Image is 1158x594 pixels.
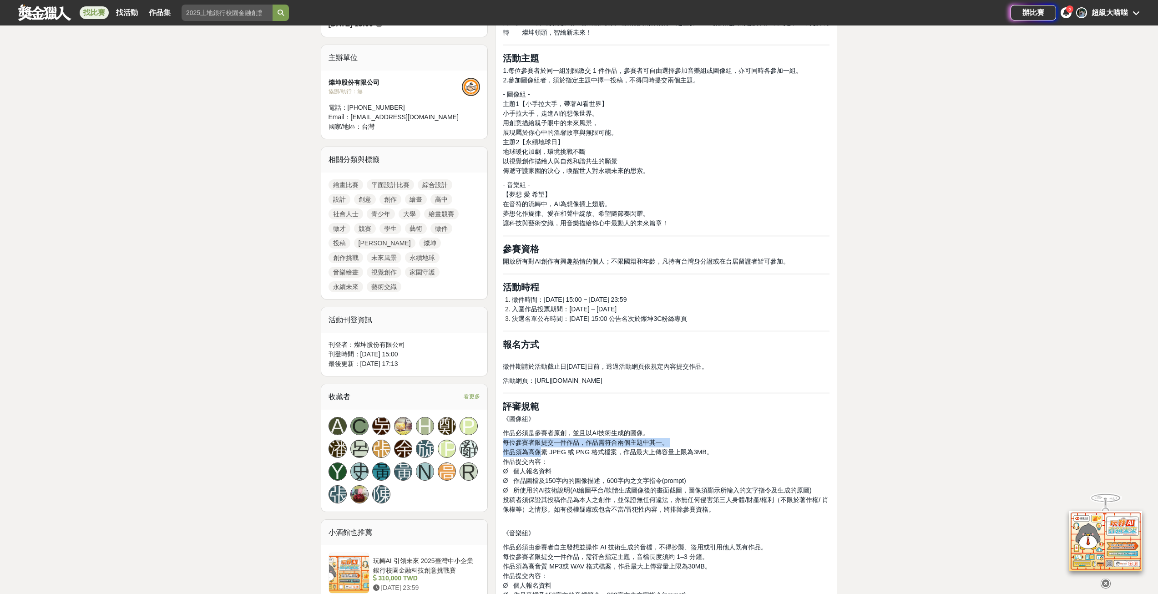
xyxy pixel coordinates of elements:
[1068,6,1071,11] span: 5
[503,157,617,165] span: 以視覺創作描繪人與自然和諧共生的願景
[329,359,480,369] div: 最後更新： [DATE] 17:13
[503,219,668,227] span: 讓科技與藝術交織，用音樂描繪你心中最動人的未來篇章！
[329,485,347,503] a: 張
[354,238,415,249] a: [PERSON_NAME]
[438,462,456,481] div: 高
[321,520,488,545] div: 小酒館也推薦
[438,440,456,458] a: [PERSON_NAME]
[329,340,480,350] div: 刊登者： 燦坤股份有限公司
[503,138,564,146] span: 主題2【永續地球日】
[329,223,350,234] a: 徵才
[362,123,374,130] span: 台灣
[405,194,427,205] a: 繪畫
[503,363,708,370] span: 徵件期請於活動截止日[DATE]日前，透過活動網頁依規定內容提交作品。
[1069,511,1142,571] img: d2146d9a-e6f6-4337-9592-8cefde37ba6b.png
[329,112,462,122] div: Email： [EMAIL_ADDRESS][DOMAIN_NAME]
[350,462,369,481] a: 史
[503,543,767,551] span: 作品必須由參賽者自主發想並操作 AI 技術生成的音檔，不得抄襲、盜用或引用他人既有作品。
[329,417,347,435] a: A
[503,67,802,74] span: 1.每位參賽者於同一組別限繳交 1 件作品，參賽者可自由選擇參加音樂組或圖像組，亦可同時各參加一組。
[464,391,480,401] span: 看更多
[329,208,363,219] a: 社會人士
[372,485,390,503] a: 陳
[416,440,434,458] div: 旋
[1011,5,1056,20] a: 辦比賽
[379,194,401,205] a: 創作
[329,281,363,292] a: 永續未來
[503,110,598,117] span: 小手拉大手，走進AI的想像世界。
[394,462,412,481] a: 黃
[503,439,668,446] span: 每位參賽者限提交一件作品，作品需符合兩個主題中其一。
[372,417,390,435] a: 吳
[503,487,811,494] span: Ø 所使用的AI技術說明(AI繪圖平台/軟體生成圖像後的畫面截圖，圖像須顯示所輸入的文字指令及生成的原圖)
[367,208,395,219] a: 青少年
[321,45,488,71] div: 主辦單位
[379,223,401,234] a: 學生
[416,462,434,481] a: N
[373,574,477,583] div: 310,000 TWD
[354,194,376,205] a: 創意
[460,417,478,435] div: P
[503,210,649,217] span: 夢想化作旋律、愛在和聲中綻放、希望隨節奏閃耀。
[503,200,611,208] span: 在音符的流轉中，AI為想像插上翅膀。
[329,87,462,96] div: 協辦/執行： 無
[503,244,539,254] strong: 參賽資格
[373,583,477,593] div: [DATE] 23:59
[503,91,530,98] span: - 圖像組 -
[419,238,441,249] a: 燦坤
[503,377,535,384] span: 活動網頁：
[503,10,829,36] span: 2025 [PERSON_NAME]繪時代，由[PERSON_NAME]。AI創作早已不只是話題，從音樂到圖文，人人都能用AI表達自己。2025燦坤持續推動AI智繪新風潮，邀請熱愛創作的你一起體...
[424,208,459,219] a: 繪畫競賽
[405,223,427,234] a: 藝術
[372,440,390,458] a: 張
[535,377,602,384] a: [URL][DOMAIN_NAME]
[182,5,273,21] input: 2025土地銀行校園金融創意挑戰賽：從你出發 開啟智慧金融新頁
[503,529,535,537] span: 《音樂組》
[430,194,452,205] a: 高中
[354,223,376,234] a: 競賽
[329,194,350,205] a: 設計
[503,496,829,513] span: 投稿者須保證其投稿作品為本人之創作，並保證無任何違法，亦無任何侵害第三人身體/財產/權利（不限於著作權/ 肖像權等）之情形。如有侵權疑慮或包含不當/冒犯性內容，將排除參賽資格。
[394,417,412,435] img: Avatar
[1092,7,1128,18] div: 超級大喵喵
[503,553,708,560] span: 每位參賽者限提交一件作品，需符合指定主題，音檔長度須約 1–3 分鐘。
[351,486,368,503] img: Avatar
[329,393,350,401] span: 收藏者
[329,238,350,249] a: 投稿
[405,252,440,263] a: 永續地球
[460,462,478,481] a: R
[145,6,174,19] a: 作品集
[503,448,713,456] span: 作品須為高像素 JPEG 或 PNG 格式檔案，作品最大上傳容量上限為3MB。
[512,305,617,313] span: 入圍作品投票期間：[DATE] – [DATE]
[512,315,687,322] span: 決選名單公布時間：[DATE] 15:00 公告名次於燦坤3C粉絲專頁
[367,281,401,292] a: 藝術交織
[329,553,480,594] a: 玩轉AI 引領未來 2025臺灣中小企業銀行校園金融科技創意挑戰賽 310,000 TWD [DATE] 23:59
[321,307,488,333] div: 活動刊登資訊
[350,417,369,435] a: C
[394,440,412,458] a: 余
[329,123,362,130] span: 國家/地區：
[503,76,699,84] span: 2.參加圖像組者，須於指定主題中擇一投稿，不得同時提交兩個主題。
[372,462,390,481] a: 黃
[329,78,462,87] div: 燦坤股份有限公司
[329,462,347,481] div: Y
[503,563,711,570] span: 作品須為高音質 MP3或 WAV 格式檔案，作品最大上傳容量上限為30MB。
[460,440,478,458] a: 辭
[350,440,369,458] a: 呂
[503,100,608,107] span: 主題1【小手拉大手，帶著AI看世界】
[503,477,686,484] span: Ø 作品圖檔及150字內的圖像描述，600字內之文字指令(prompt)
[438,417,456,435] a: 鄭
[329,267,363,278] a: 音樂繪畫
[329,252,363,263] a: 創作挑戰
